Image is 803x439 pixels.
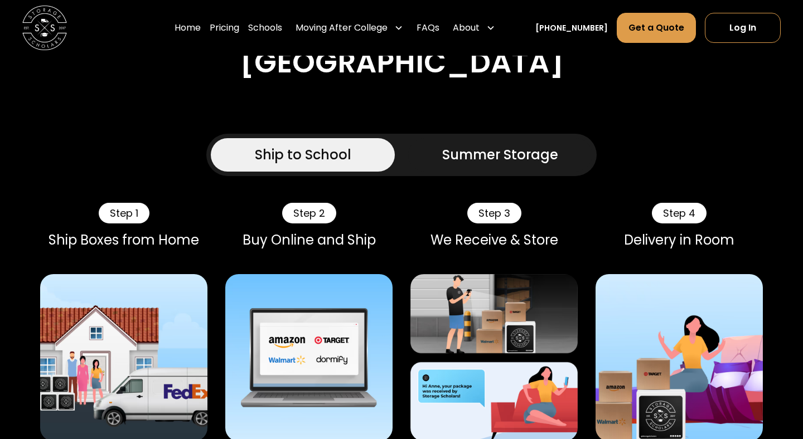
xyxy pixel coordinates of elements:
a: FAQs [417,12,439,43]
img: Storage Scholars main logo [22,6,67,50]
a: Home [175,12,201,43]
h2: [GEOGRAPHIC_DATA] [240,45,564,80]
a: Schools [248,12,282,43]
a: Get a Quote [617,13,696,43]
div: Moving After College [296,21,388,35]
div: Step 1 [99,203,149,224]
div: About [448,12,500,43]
div: Summer Storage [442,145,558,165]
a: Log In [705,13,781,43]
div: Step 3 [467,203,521,224]
a: [PHONE_NUMBER] [535,22,608,34]
div: Step 4 [652,203,707,224]
div: Ship to School [255,145,351,165]
div: About [453,21,480,35]
div: Step 2 [282,203,336,224]
div: We Receive & Store [410,232,578,248]
div: Buy Online and Ship [225,232,393,248]
a: Pricing [210,12,239,43]
div: Moving After College [291,12,408,43]
div: Ship Boxes from Home [40,232,207,248]
div: Delivery in Room [596,232,763,248]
